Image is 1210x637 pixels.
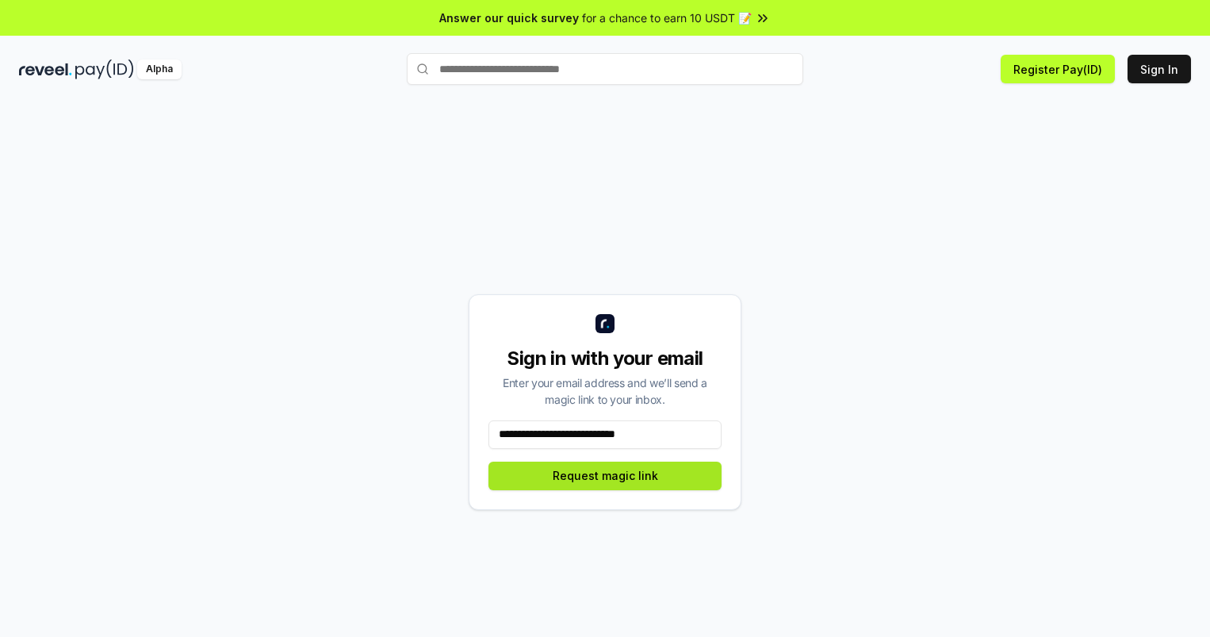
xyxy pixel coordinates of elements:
span: Answer our quick survey [439,10,579,26]
img: reveel_dark [19,59,72,79]
div: Alpha [137,59,182,79]
img: logo_small [595,314,615,333]
button: Request magic link [488,462,722,490]
button: Sign In [1128,55,1191,83]
div: Enter your email address and we’ll send a magic link to your inbox. [488,374,722,408]
div: Sign in with your email [488,346,722,371]
span: for a chance to earn 10 USDT 📝 [582,10,752,26]
img: pay_id [75,59,134,79]
button: Register Pay(ID) [1001,55,1115,83]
